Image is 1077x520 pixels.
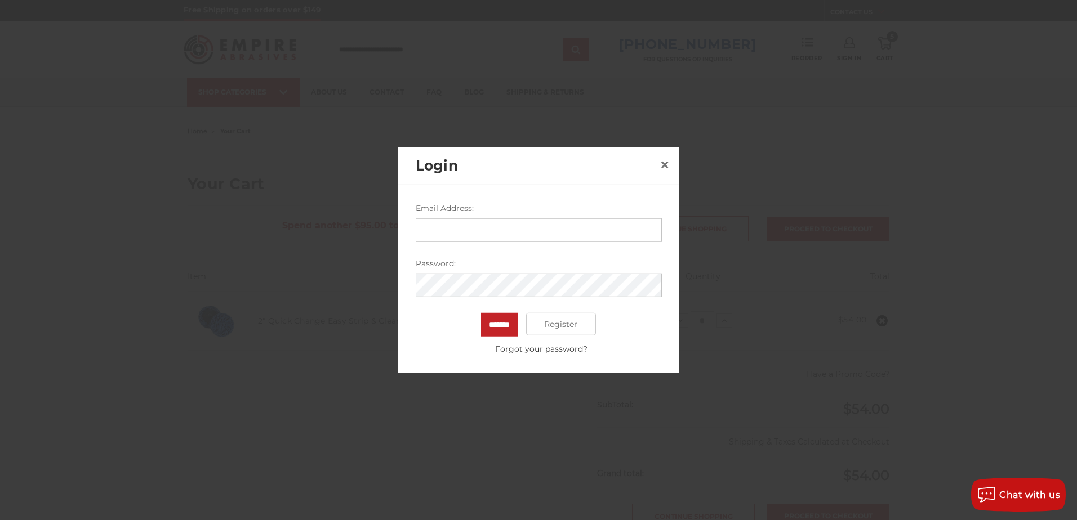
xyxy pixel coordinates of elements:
span: Chat with us [999,490,1060,500]
button: Chat with us [971,478,1066,512]
a: Close [656,155,674,173]
label: Email Address: [416,203,662,214]
h2: Login [416,155,656,177]
label: Password: [416,258,662,270]
a: Forgot your password? [421,343,661,355]
a: Register [526,313,597,335]
span: × [660,153,670,175]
